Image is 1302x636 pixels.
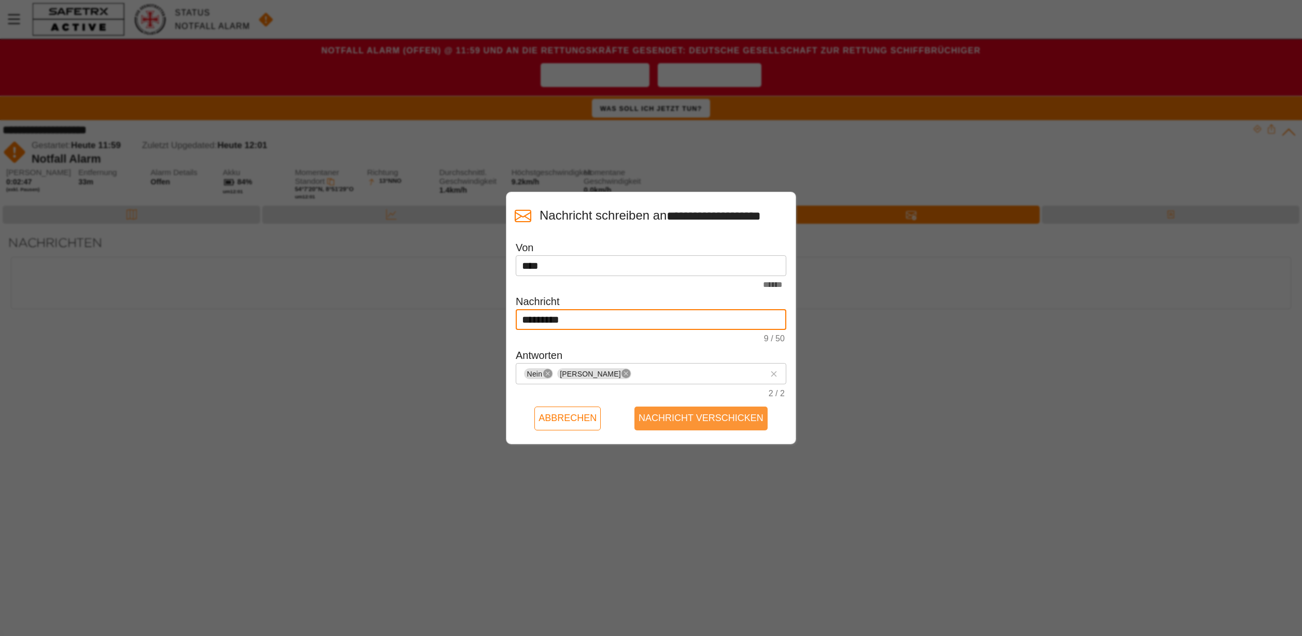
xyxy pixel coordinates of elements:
[527,369,543,379] span: Nein
[516,350,562,361] label: Antworten
[543,369,553,379] i: Remove
[634,407,768,430] button: Nachricht verschicken
[633,368,765,380] input: NeinRemove[PERSON_NAME]Remove2 / 2
[522,309,780,330] input: 9 / 50
[534,407,601,430] button: Abbrechen
[765,389,785,398] div: 2 / 2
[516,242,533,253] label: Von
[622,369,631,379] i: Remove
[760,335,785,343] div: 9 / 50
[560,369,621,379] span: [PERSON_NAME]
[516,296,559,307] label: Nachricht
[639,410,763,426] span: Nachricht verschicken
[539,410,597,426] span: Abbrechen
[531,207,769,225] h3: Nachricht schreiben an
